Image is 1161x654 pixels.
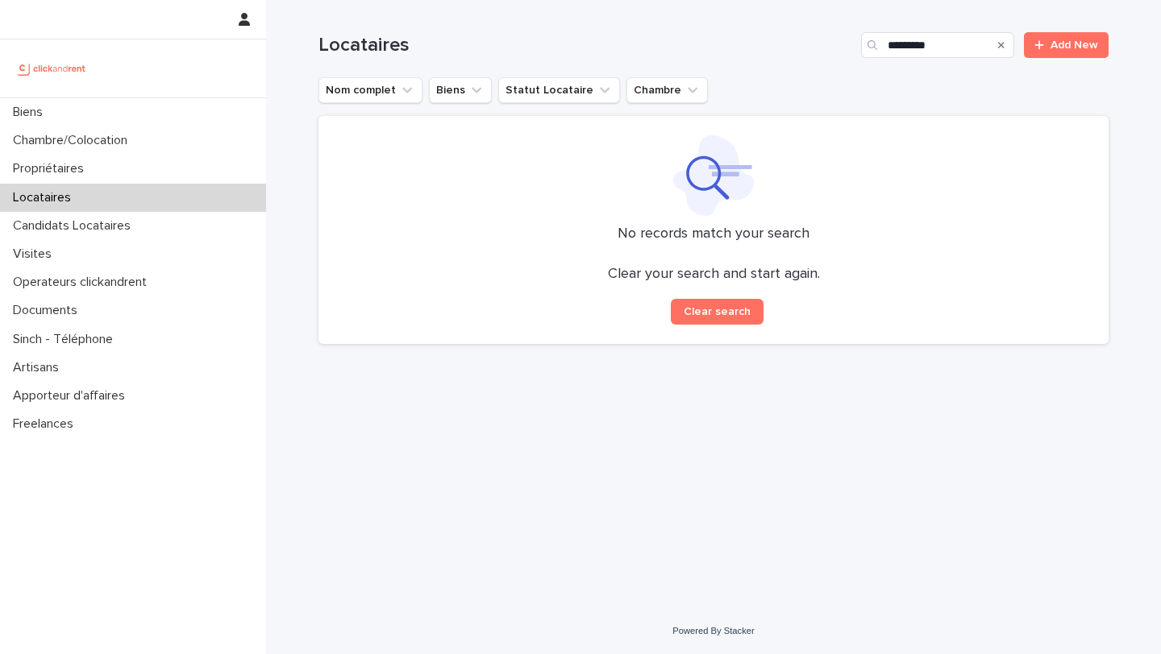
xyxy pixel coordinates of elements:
[498,77,620,103] button: Statut Locataire
[671,299,764,325] button: Clear search
[608,266,820,284] p: Clear your search and start again.
[429,77,492,103] button: Biens
[6,218,144,234] p: Candidats Locataires
[6,388,138,404] p: Apporteur d'affaires
[861,32,1014,58] input: Search
[6,332,126,347] p: Sinch - Téléphone
[13,52,91,85] img: UCB0brd3T0yccxBKYDjQ
[338,226,1089,243] p: No records match your search
[6,133,140,148] p: Chambre/Colocation
[626,77,708,103] button: Chambre
[1024,32,1109,58] a: Add New
[6,105,56,120] p: Biens
[6,360,72,375] p: Artisans
[6,190,84,205] p: Locataires
[6,303,90,318] p: Documents
[318,77,422,103] button: Nom complet
[684,306,751,317] span: Clear search
[6,246,64,262] p: Visites
[318,34,855,57] h1: Locataires
[6,416,86,432] p: Freelances
[6,275,160,290] p: Operateurs clickandrent
[672,626,754,635] a: Powered By Stacker
[1051,39,1098,51] span: Add New
[6,161,97,176] p: Propriétaires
